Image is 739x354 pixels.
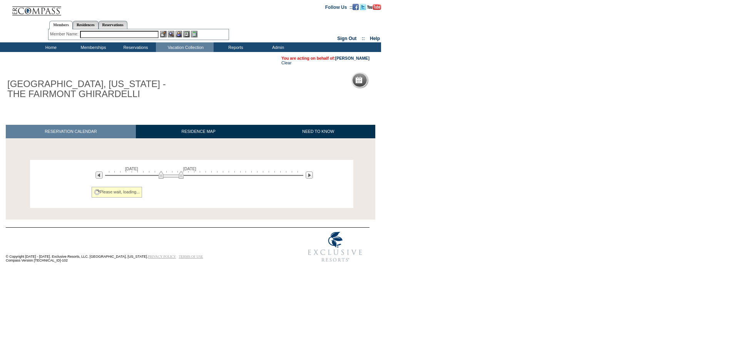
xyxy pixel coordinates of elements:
td: Memberships [71,42,114,52]
span: You are acting on behalf of: [281,56,369,60]
span: :: [362,36,365,41]
img: b_edit.gif [160,31,167,37]
img: Previous [95,171,103,179]
img: View [168,31,174,37]
a: Members [49,21,73,29]
td: Follow Us :: [325,4,353,10]
td: Reports [214,42,256,52]
img: Reservations [183,31,190,37]
img: Follow us on Twitter [360,4,366,10]
div: Member Name: [50,31,80,37]
span: [DATE] [125,166,138,171]
img: Subscribe to our YouTube Channel [367,4,381,10]
div: Please wait, loading... [92,187,142,198]
td: Home [29,42,71,52]
img: Impersonate [176,31,182,37]
img: Become our fan on Facebook [353,4,359,10]
a: Subscribe to our YouTube Channel [367,4,381,9]
a: Become our fan on Facebook [353,4,359,9]
h5: Reservation Calendar [365,78,424,83]
span: [DATE] [183,166,196,171]
a: [PERSON_NAME] [335,56,369,60]
a: Clear [281,60,291,65]
td: Vacation Collection [156,42,214,52]
h1: [GEOGRAPHIC_DATA], [US_STATE] - THE FAIRMONT GHIRARDELLI [6,77,178,101]
img: b_calculator.gif [191,31,197,37]
img: Next [306,171,313,179]
a: Follow us on Twitter [360,4,366,9]
img: spinner2.gif [94,189,100,195]
img: Exclusive Resorts [301,228,369,266]
a: Help [370,36,380,41]
a: Residences [73,21,99,29]
a: PRIVACY POLICY [148,255,176,258]
td: © Copyright [DATE] - [DATE]. Exclusive Resorts, LLC. [GEOGRAPHIC_DATA], [US_STATE]. Compass Versi... [6,228,275,267]
a: RESERVATION CALENDAR [6,125,136,138]
td: Reservations [114,42,156,52]
td: Admin [256,42,298,52]
a: Sign Out [337,36,356,41]
a: TERMS OF USE [179,255,203,258]
a: NEED TO KNOW [261,125,375,138]
a: Reservations [99,21,127,29]
a: RESIDENCE MAP [136,125,261,138]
